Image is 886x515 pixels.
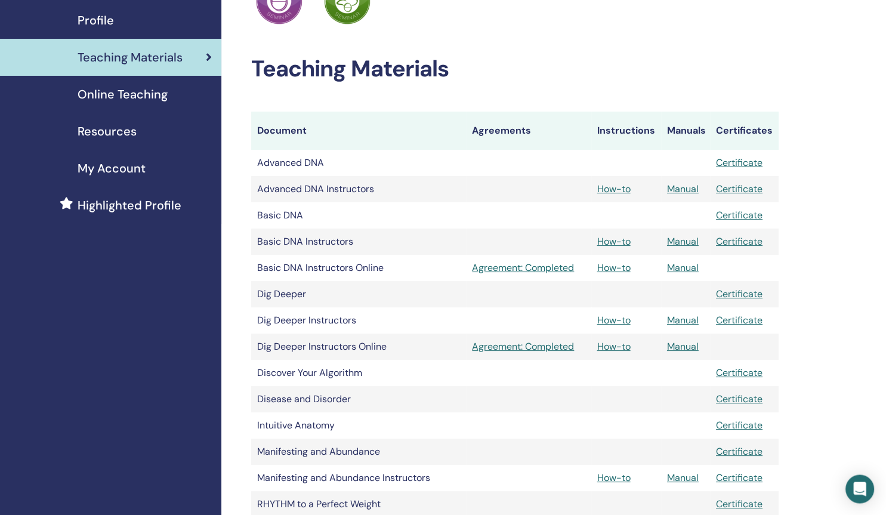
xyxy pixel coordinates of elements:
[716,209,762,221] a: Certificate
[251,334,466,360] td: Dig Deeper Instructors Online
[716,498,762,510] a: Certificate
[716,366,762,379] a: Certificate
[251,55,779,83] h2: Teaching Materials
[716,156,762,169] a: Certificate
[78,122,137,140] span: Resources
[716,445,762,458] a: Certificate
[251,229,466,255] td: Basic DNA Instructors
[597,183,631,195] a: How-to
[251,281,466,307] td: Dig Deeper
[667,183,699,195] a: Manual
[716,288,762,300] a: Certificate
[251,465,466,491] td: Manifesting and Abundance Instructors
[716,183,762,195] a: Certificate
[251,360,466,386] td: Discover Your Algorithm
[845,474,874,503] div: Open Intercom Messenger
[78,11,114,29] span: Profile
[597,314,631,326] a: How-to
[597,471,631,484] a: How-to
[472,261,585,275] a: Agreement: Completed
[251,255,466,281] td: Basic DNA Instructors Online
[472,340,585,354] a: Agreement: Completed
[667,471,699,484] a: Manual
[251,386,466,412] td: Disease and Disorder
[667,235,699,248] a: Manual
[251,202,466,229] td: Basic DNA
[251,150,466,176] td: Advanced DNA
[78,48,183,66] span: Teaching Materials
[661,112,710,150] th: Manuals
[251,176,466,202] td: Advanced DNA Instructors
[710,112,779,150] th: Certificates
[466,112,591,150] th: Agreements
[78,159,146,177] span: My Account
[78,85,168,103] span: Online Teaching
[716,419,762,431] a: Certificate
[667,314,699,326] a: Manual
[716,314,762,326] a: Certificate
[667,340,699,353] a: Manual
[716,471,762,484] a: Certificate
[716,235,762,248] a: Certificate
[716,393,762,405] a: Certificate
[251,112,466,150] th: Document
[597,261,631,274] a: How-to
[597,235,631,248] a: How-to
[78,196,181,214] span: Highlighted Profile
[251,307,466,334] td: Dig Deeper Instructors
[597,340,631,353] a: How-to
[251,439,466,465] td: Manifesting and Abundance
[667,261,699,274] a: Manual
[591,112,661,150] th: Instructions
[251,412,466,439] td: Intuitive Anatomy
